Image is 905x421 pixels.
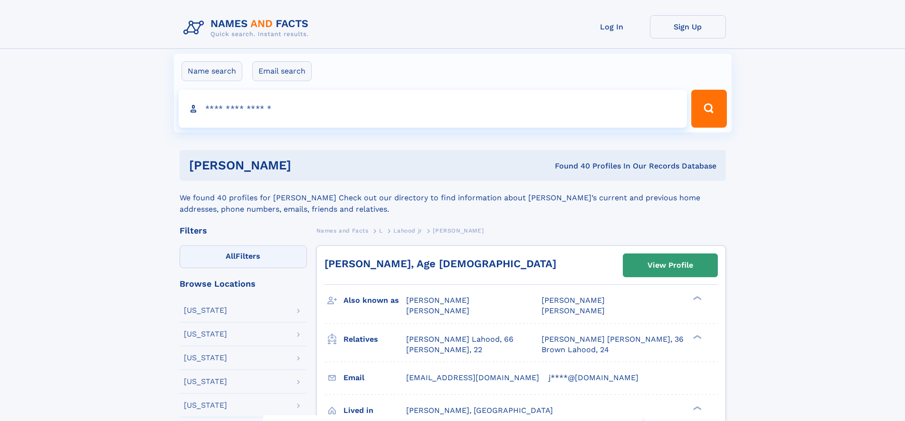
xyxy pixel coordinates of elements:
[226,252,236,261] span: All
[393,227,422,234] span: Lahood jr
[379,227,383,234] span: L
[542,345,609,355] a: Brown Lahood, 24
[648,254,693,276] div: View Profile
[252,61,312,81] label: Email search
[574,15,650,38] a: Log In
[316,225,369,236] a: Names and Facts
[542,296,605,305] span: [PERSON_NAME]
[184,330,227,338] div: [US_STATE]
[180,15,316,41] img: Logo Names and Facts
[623,254,717,277] a: View Profile
[406,373,539,382] span: [EMAIL_ADDRESS][DOMAIN_NAME]
[379,225,383,236] a: L
[542,334,684,345] a: [PERSON_NAME] [PERSON_NAME], 36
[324,258,556,270] a: [PERSON_NAME], Age [DEMOGRAPHIC_DATA]
[181,61,242,81] label: Name search
[184,378,227,385] div: [US_STATE]
[433,227,484,234] span: [PERSON_NAME]
[189,159,423,171] h1: [PERSON_NAME]
[180,226,307,235] div: Filters
[406,296,469,305] span: [PERSON_NAME]
[406,345,482,355] a: [PERSON_NAME], 22
[691,334,702,340] div: ❯
[691,405,702,411] div: ❯
[343,370,406,386] h3: Email
[650,15,726,38] a: Sign Up
[343,292,406,309] h3: Also known as
[691,90,726,128] button: Search Button
[393,225,422,236] a: Lahood jr
[180,280,307,288] div: Browse Locations
[343,402,406,419] h3: Lived in
[180,245,307,268] label: Filters
[184,307,227,314] div: [US_STATE]
[542,306,605,315] span: [PERSON_NAME]
[691,295,702,301] div: ❯
[184,402,227,409] div: [US_STATE]
[406,306,469,315] span: [PERSON_NAME]
[406,406,553,415] span: [PERSON_NAME], [GEOGRAPHIC_DATA]
[423,161,716,171] div: Found 40 Profiles In Our Records Database
[179,90,687,128] input: search input
[180,181,726,215] div: We found 40 profiles for [PERSON_NAME] Check out our directory to find information about [PERSON_...
[184,354,227,362] div: [US_STATE]
[343,331,406,347] h3: Relatives
[406,334,514,345] a: [PERSON_NAME] Lahood, 66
